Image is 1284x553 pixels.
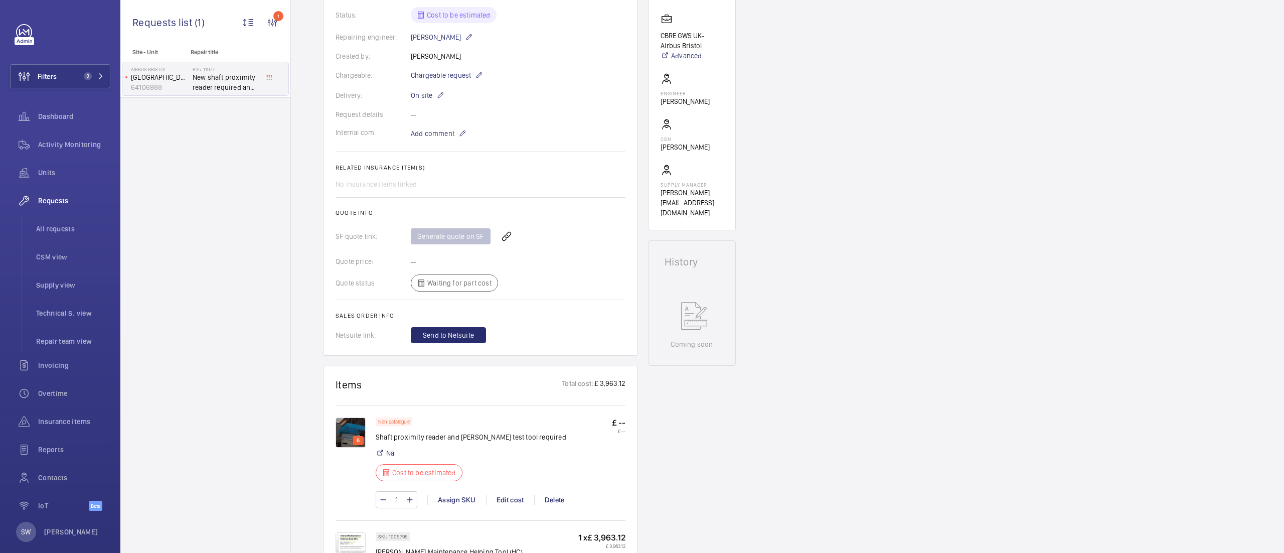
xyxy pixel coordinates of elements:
span: CSM view [36,252,110,262]
p: [PERSON_NAME] [661,142,710,152]
span: Add comment [411,128,454,139]
span: Repair team view [36,336,110,346]
span: Technical S. view [36,308,110,318]
p: £ 3,963.12 [578,543,625,549]
p: Airbus Bristol [131,66,189,72]
span: Requests list [132,16,195,29]
p: £ -- [612,428,625,434]
p: Non catalogue [378,420,410,424]
p: [PERSON_NAME] [661,96,710,106]
p: £ -- [612,418,625,428]
span: IoT [38,501,89,511]
span: New shaft proximity reader required and [PERSON_NAME] test tool [193,72,259,92]
p: Cost to be estimated [392,468,456,478]
p: Shaft proximity reader and [PERSON_NAME] test tool required [376,432,566,442]
span: Overtime [38,388,110,398]
p: SW [21,527,31,537]
span: 2 [84,72,92,80]
h1: History [665,257,719,267]
p: Site - Unit [120,49,187,56]
div: Edit cost [486,495,534,505]
h2: Sales order info [336,312,625,319]
p: [PERSON_NAME][EMAIL_ADDRESS][DOMAIN_NAME] [661,188,723,218]
h2: R25-11977 [193,66,259,72]
span: Supply view [36,280,110,290]
span: Insurance items [38,417,110,427]
div: Assign SKU [427,495,486,505]
p: 1 x £ 3,963.12 [578,532,625,543]
span: Units [38,168,110,178]
p: [PERSON_NAME] [44,527,98,537]
span: Chargeable request [411,70,471,80]
p: £ 3,963.12 [593,378,625,391]
span: All requests [36,224,110,234]
p: [PERSON_NAME] [411,31,473,43]
span: Requests [38,196,110,206]
span: Beta [89,501,102,511]
p: On site [411,89,444,101]
p: 64106988 [131,82,189,92]
div: Delete [534,495,575,505]
h2: Related insurance item(s) [336,164,625,171]
h1: Items [336,378,362,391]
span: Send to Netsuite [423,330,474,340]
button: Filters2 [10,64,110,88]
span: Reports [38,445,110,455]
button: Send to Netsuite [411,327,486,343]
span: Activity Monitoring [38,140,110,150]
p: CSM [661,136,710,142]
span: Contacts [38,473,110,483]
span: Invoicing [38,360,110,370]
p: Total cost: [562,378,593,391]
p: [GEOGRAPHIC_DATA] Office Passenger Lift (F-03183) [131,72,189,82]
a: Advanced [661,51,723,61]
p: Engineer [661,90,710,96]
p: Supply manager [661,182,723,188]
span: Filters [38,71,57,81]
span: Dashboard [38,111,110,121]
img: 1757415031239-c6dd28a7-d295-489a-9299-59e976a7404a [336,418,366,448]
p: Repair title [191,49,257,56]
h2: Quote info [336,209,625,216]
p: CBRE GWS UK- Airbus Bristol [661,31,723,51]
p: Coming soon [671,339,713,349]
a: Na [386,448,394,458]
p: 6 [355,436,362,445]
p: SKU 1005796 [378,535,407,538]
